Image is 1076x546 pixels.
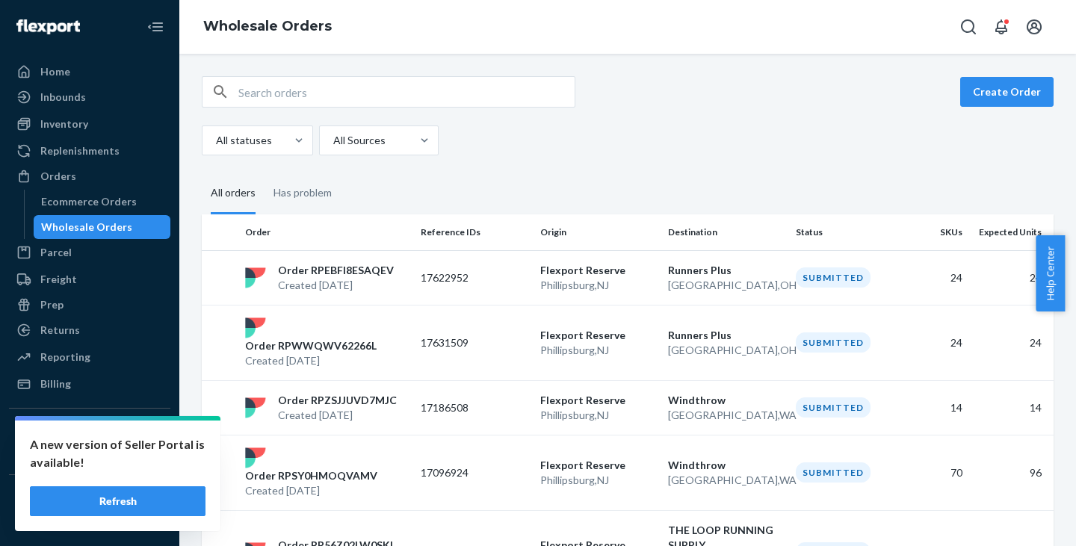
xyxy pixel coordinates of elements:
[278,408,397,423] p: Created [DATE]
[40,376,71,391] div: Billing
[540,328,656,343] p: Flexport Reserve
[1036,235,1065,311] button: Help Center
[278,393,397,408] p: Order RPZSJJUVD7MJC
[34,190,171,214] a: Ecommerce Orders
[668,408,784,423] p: [GEOGRAPHIC_DATA] , WA
[9,267,170,291] a: Freight
[245,447,266,468] img: flexport logo
[140,12,170,42] button: Close Navigation
[540,263,656,278] p: Flexport Reserve
[278,278,394,293] p: Created [DATE]
[909,250,968,305] td: 24
[668,393,784,408] p: Windthrow
[278,263,394,278] p: Order RPEBFI8ESAQEV
[968,214,1054,250] th: Expected Units
[421,400,528,415] p: 17186508
[534,214,662,250] th: Origin
[540,408,656,423] p: Phillipsburg , NJ
[909,435,968,510] td: 70
[40,64,70,79] div: Home
[9,241,170,264] a: Parcel
[668,458,784,473] p: Windthrow
[40,117,88,131] div: Inventory
[796,267,871,288] div: Submitted
[9,517,170,535] a: Add Fast Tag
[540,343,656,358] p: Phillipsburg , NJ
[960,77,1054,107] button: Create Order
[41,220,132,235] div: Wholesale Orders
[421,270,528,285] p: 17622952
[191,5,344,49] ol: breadcrumbs
[245,267,266,288] img: flexport logo
[245,468,377,483] p: Order RPSY0HMOQVAMV
[30,435,205,471] p: A new version of Seller Portal is available!
[968,435,1054,510] td: 96
[245,483,377,498] p: Created [DATE]
[245,317,266,338] img: flexport logo
[668,343,784,358] p: [GEOGRAPHIC_DATA] , OH
[40,297,64,312] div: Prep
[668,473,784,488] p: [GEOGRAPHIC_DATA] , WA
[9,318,170,342] a: Returns
[9,450,170,468] a: Add Integration
[9,345,170,369] a: Reporting
[273,173,332,212] div: Has problem
[9,112,170,136] a: Inventory
[41,194,137,209] div: Ecommerce Orders
[40,323,80,338] div: Returns
[540,473,656,488] p: Phillipsburg , NJ
[796,397,871,418] div: Submitted
[540,393,656,408] p: Flexport Reserve
[203,18,332,34] a: Wholesale Orders
[668,263,784,278] p: Runners Plus
[415,214,534,250] th: Reference IDs
[9,372,170,396] a: Billing
[796,332,871,353] div: Submitted
[796,462,871,483] div: Submitted
[540,458,656,473] p: Flexport Reserve
[9,293,170,317] a: Prep
[40,350,90,364] div: Reporting
[34,215,171,239] a: Wholesale Orders
[986,12,1016,42] button: Open notifications
[1019,12,1049,42] button: Open account menu
[9,139,170,163] a: Replenishments
[909,380,968,435] td: 14
[909,214,968,250] th: SKUs
[245,353,377,368] p: Created [DATE]
[909,305,968,380] td: 24
[332,133,333,148] input: All Sources
[968,250,1054,305] td: 24
[245,338,377,353] p: Order RPWWQWV62266L
[40,143,120,158] div: Replenishments
[40,169,76,184] div: Orders
[9,421,170,444] button: Integrations
[790,214,909,250] th: Status
[540,278,656,293] p: Phillipsburg , NJ
[9,60,170,84] a: Home
[239,214,415,250] th: Order
[9,85,170,109] a: Inbounds
[9,164,170,188] a: Orders
[968,380,1054,435] td: 14
[16,19,80,34] img: Flexport logo
[968,305,1054,380] td: 24
[238,77,575,107] input: Search orders
[30,486,205,516] button: Refresh
[421,335,528,350] p: 17631509
[9,487,170,511] button: Fast Tags
[214,133,216,148] input: All statuses
[245,397,266,418] img: flexport logo
[421,465,528,480] p: 17096924
[668,278,784,293] p: [GEOGRAPHIC_DATA] , OH
[40,245,72,260] div: Parcel
[211,173,256,214] div: All orders
[668,328,784,343] p: Runners Plus
[662,214,790,250] th: Destination
[953,12,983,42] button: Open Search Box
[40,90,86,105] div: Inbounds
[40,272,77,287] div: Freight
